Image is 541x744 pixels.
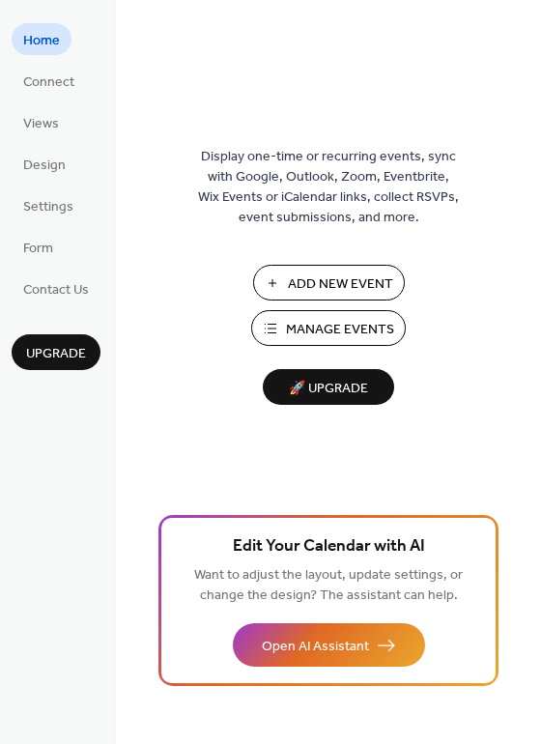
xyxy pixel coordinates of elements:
[198,147,459,228] span: Display one-time or recurring events, sync with Google, Outlook, Zoom, Eventbrite, Wix Events or ...
[23,280,89,300] span: Contact Us
[12,148,77,180] a: Design
[23,156,66,176] span: Design
[23,114,59,134] span: Views
[233,533,425,560] span: Edit Your Calendar with AI
[286,320,394,340] span: Manage Events
[12,65,86,97] a: Connect
[233,623,425,667] button: Open AI Assistant
[262,637,369,657] span: Open AI Assistant
[12,334,100,370] button: Upgrade
[263,369,394,405] button: 🚀 Upgrade
[23,239,53,259] span: Form
[288,274,393,295] span: Add New Event
[12,106,71,138] a: Views
[12,231,65,263] a: Form
[23,197,73,217] span: Settings
[253,265,405,300] button: Add New Event
[274,376,383,402] span: 🚀 Upgrade
[12,23,71,55] a: Home
[12,272,100,304] a: Contact Us
[194,562,463,609] span: Want to adjust the layout, update settings, or change the design? The assistant can help.
[23,72,74,93] span: Connect
[26,344,86,364] span: Upgrade
[23,31,60,51] span: Home
[12,189,85,221] a: Settings
[251,310,406,346] button: Manage Events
